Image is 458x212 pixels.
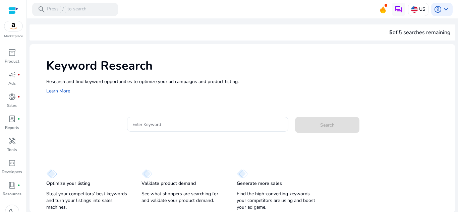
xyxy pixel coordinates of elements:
[411,6,418,13] img: us.svg
[46,88,70,94] a: Learn More
[38,5,46,13] span: search
[17,118,20,120] span: fiber_manual_record
[46,191,128,211] p: Steal your competitors’ best keywords and turn your listings into sales machines.
[7,102,17,109] p: Sales
[46,78,449,85] p: Research and find keyword opportunities to optimize your ad campaigns and product listing.
[3,191,21,197] p: Resources
[141,169,153,179] img: diamond.svg
[434,5,442,13] span: account_circle
[46,169,57,179] img: diamond.svg
[8,115,16,123] span: lab_profile
[8,93,16,101] span: donut_small
[8,159,16,167] span: code_blocks
[419,3,425,15] p: US
[141,191,223,204] p: See what shoppers are searching for and validate your product demand.
[17,95,20,98] span: fiber_manual_record
[2,169,22,175] p: Developers
[8,80,16,86] p: Ads
[46,180,90,187] p: Optimize your listing
[17,73,20,76] span: fiber_manual_record
[7,147,17,153] p: Tools
[8,137,16,145] span: handyman
[4,34,23,39] p: Marketplace
[442,5,450,13] span: keyboard_arrow_down
[237,191,319,211] p: Find the high-converting keywords your competitors are using and boost your ad game.
[237,180,282,187] p: Generate more sales
[4,21,22,31] img: amazon.svg
[8,181,16,189] span: book_4
[47,6,87,13] p: Press to search
[8,49,16,57] span: inventory_2
[46,59,449,73] h1: Keyword Research
[141,180,196,187] p: Validate product demand
[389,28,450,37] div: of 5 searches remaining
[389,29,393,36] span: 5
[60,6,66,13] span: /
[17,184,20,187] span: fiber_manual_record
[5,58,19,64] p: Product
[5,125,19,131] p: Reports
[8,71,16,79] span: campaign
[237,169,248,179] img: diamond.svg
